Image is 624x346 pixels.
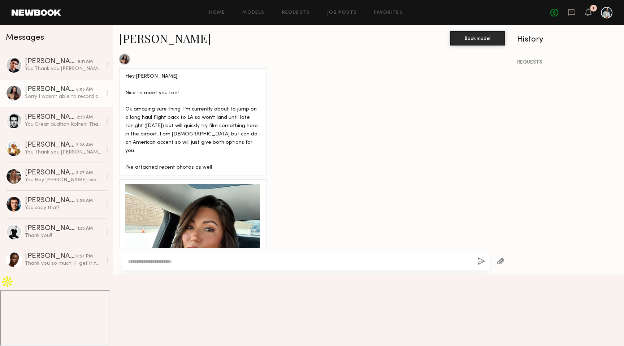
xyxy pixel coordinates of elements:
div: Thank you!! [25,232,102,239]
div: Sorry I wasn’t able to record anything before my flight. I’ll have it to you first thing [DATE] m... [25,93,102,100]
div: [PERSON_NAME] [25,197,76,204]
div: History [517,35,618,44]
div: You: Hey [PERSON_NAME], we are forsure filming the 20th and 21st :/ [25,177,102,183]
a: Book model [450,35,505,41]
div: Hey [PERSON_NAME], Nice to meet you too! Ok amazing sure thing. I’m currently about to jump on a ... [125,73,260,172]
a: Job Posts [327,10,357,15]
span: Messages [6,34,44,42]
button: Book model [450,31,505,46]
div: REQUESTS [517,60,618,65]
div: 11:57 PM [75,253,93,260]
div: 6:05 AM [76,86,93,93]
a: Models [242,10,264,15]
div: 2:30 AM [77,114,93,121]
div: [PERSON_NAME] [25,86,76,93]
div: [PERSON_NAME] [25,253,75,260]
div: 9:11 AM [78,59,93,65]
a: Home [209,10,225,15]
div: You: copy that! [25,204,102,211]
a: Requests [282,10,310,15]
a: Favorites [374,10,403,15]
div: [PERSON_NAME] [25,142,76,149]
div: [PERSON_NAME] [25,169,76,177]
div: You: Thank you [PERSON_NAME]! Looking forward to it! [25,149,102,156]
div: [PERSON_NAME] [25,58,78,65]
div: Thank you so much! Ill get it to you asap! [25,260,102,267]
div: 2:27 AM [76,170,93,177]
div: 1:35 AM [77,225,93,232]
div: You: Thank you [PERSON_NAME]! [25,65,102,72]
div: You: Great audtion Kolten! Thank you! We will be in touch [25,121,102,128]
div: 1 [593,7,594,10]
div: 2:28 AM [76,142,93,149]
a: [PERSON_NAME] [119,30,211,46]
div: [PERSON_NAME] [25,225,77,232]
div: 2:26 AM [76,198,93,204]
div: [PERSON_NAME] [25,114,77,121]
